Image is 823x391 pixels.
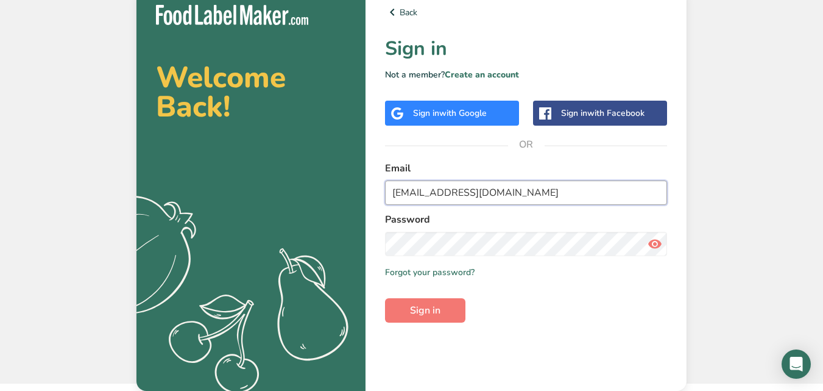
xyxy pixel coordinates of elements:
div: Sign in [561,107,645,120]
img: Food Label Maker [156,5,308,25]
div: Open Intercom Messenger [782,350,811,379]
button: Sign in [385,298,465,323]
span: OR [508,126,545,163]
span: with Google [439,107,487,119]
input: Enter Your Email [385,181,667,205]
span: Sign in [410,303,440,318]
p: Not a member? [385,68,667,81]
a: Back [385,5,667,20]
label: Email [385,161,667,176]
span: with Facebook [587,107,645,119]
h2: Welcome Back! [156,63,346,121]
a: Create an account [445,69,519,81]
label: Password [385,212,667,227]
div: Sign in [413,107,487,120]
h1: Sign in [385,34,667,63]
a: Forgot your password? [385,266,475,279]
